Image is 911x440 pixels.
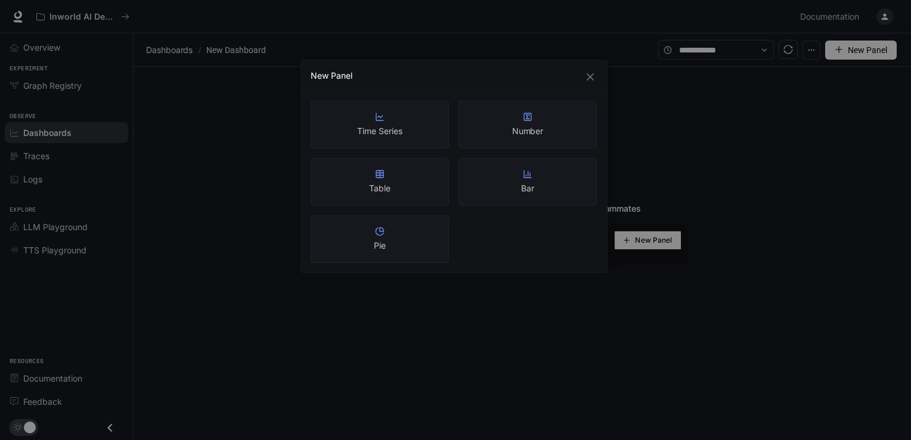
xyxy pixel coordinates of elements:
[835,45,843,54] span: plus
[5,122,128,143] a: Dashboards
[5,368,128,389] a: Documentation
[23,244,86,256] span: TTS Playground
[198,44,202,57] span: /
[143,43,196,57] button: Dashboards
[521,182,534,194] article: Bar
[204,39,268,61] article: New Dashboard
[585,72,595,82] span: close
[795,5,868,29] a: Documentation
[5,145,128,166] a: Traces
[635,237,672,243] span: New Panel
[311,70,597,82] div: New Panel
[5,37,128,58] a: Overview
[614,231,681,250] button: New Panel
[23,126,72,139] span: Dashboards
[23,372,82,385] span: Documentation
[23,79,82,92] span: Graph Registry
[369,182,391,194] article: Table
[5,75,128,96] a: Graph Registry
[23,41,60,54] span: Overview
[512,125,544,137] article: Number
[23,173,42,185] span: Logs
[374,240,386,252] article: Pie
[783,45,793,54] span: sync
[24,420,36,433] span: Dark mode toggle
[23,221,88,233] span: LLM Playground
[623,237,630,244] span: plus
[5,240,128,261] a: TTS Playground
[825,41,897,60] button: New Panel
[146,43,193,57] span: Dashboards
[800,10,859,24] span: Documentation
[848,44,887,57] span: New Panel
[584,70,597,83] button: Close
[5,216,128,237] a: LLM Playground
[49,12,116,22] p: Inworld AI Demos
[357,125,402,137] article: Time Series
[31,5,135,29] button: All workspaces
[5,391,128,412] a: Feedback
[97,416,123,440] button: Close drawer
[23,395,62,408] span: Feedback
[23,150,49,162] span: Traces
[5,169,128,190] a: Logs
